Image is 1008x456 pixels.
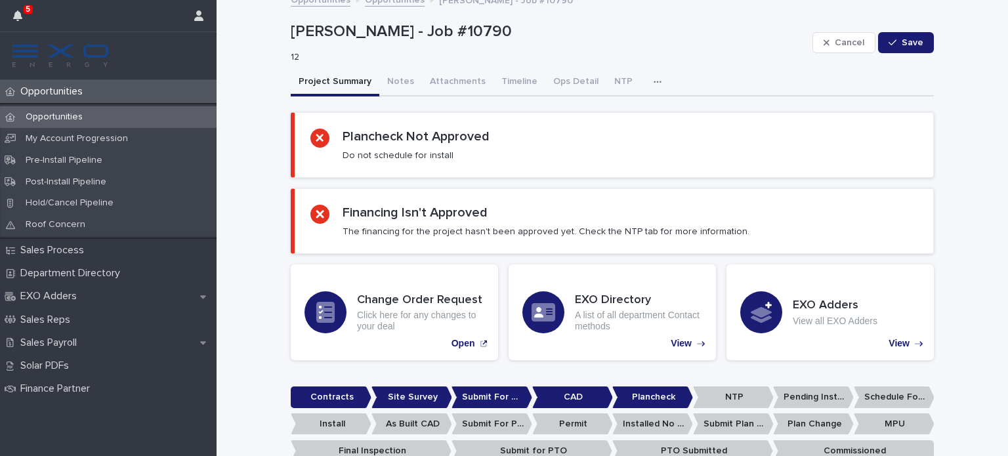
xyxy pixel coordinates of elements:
[854,386,934,408] p: Schedule For Install
[575,310,702,332] p: A list of all department Contact methods
[343,205,488,220] h2: Financing Isn't Approved
[773,413,854,435] p: Plan Change
[15,314,81,326] p: Sales Reps
[509,264,716,360] a: View
[379,69,422,96] button: Notes
[15,219,96,230] p: Roof Concern
[15,290,87,302] p: EXO Adders
[291,386,371,408] p: Contracts
[606,69,640,96] button: NTP
[793,299,877,313] h3: EXO Adders
[10,43,110,69] img: FKS5r6ZBThi8E5hshIGi
[15,197,124,209] p: Hold/Cancel Pipeline
[422,69,493,96] button: Attachments
[291,264,498,360] a: Open
[693,413,774,435] p: Submit Plan Change
[15,360,79,372] p: Solar PDFs
[854,413,934,435] p: MPU
[693,386,774,408] p: NTP
[835,38,864,47] span: Cancel
[15,176,117,188] p: Post-Install Pipeline
[371,413,452,435] p: As Built CAD
[357,310,484,332] p: Click here for any changes to your deal
[493,69,545,96] button: Timeline
[612,413,693,435] p: Installed No Permit
[343,129,490,144] h2: Plancheck Not Approved
[15,383,100,395] p: Finance Partner
[451,338,475,349] p: Open
[793,316,877,327] p: View all EXO Adders
[878,32,934,53] button: Save
[451,413,532,435] p: Submit For Permit
[291,69,379,96] button: Project Summary
[291,413,371,435] p: Install
[671,338,692,349] p: View
[545,69,606,96] button: Ops Detail
[612,386,693,408] p: Plancheck
[902,38,923,47] span: Save
[291,22,807,41] p: [PERSON_NAME] - Job #10790
[575,293,702,308] h3: EXO Directory
[15,267,131,280] p: Department Directory
[726,264,934,360] a: View
[15,337,87,349] p: Sales Payroll
[15,133,138,144] p: My Account Progression
[532,386,613,408] p: CAD
[343,150,453,161] p: Do not schedule for install
[357,293,484,308] h3: Change Order Request
[451,386,532,408] p: Submit For CAD
[812,32,875,53] button: Cancel
[15,112,93,123] p: Opportunities
[773,386,854,408] p: Pending Install Task
[15,244,94,257] p: Sales Process
[15,85,93,98] p: Opportunities
[15,155,113,166] p: Pre-Install Pipeline
[889,338,910,349] p: View
[532,413,613,435] p: Permit
[291,52,802,63] p: 12
[371,386,452,408] p: Site Survey
[343,226,749,238] p: The financing for the project hasn't been approved yet. Check the NTP tab for more information.
[26,5,30,14] p: 5
[13,8,30,31] div: 5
